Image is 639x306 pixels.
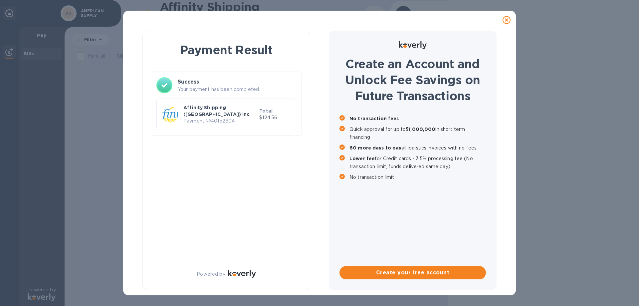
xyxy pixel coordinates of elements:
[349,154,486,170] p: for Credit cards - 3.5% processing fee (No transaction limit, funds delivered same day)
[349,116,399,121] b: No transaction fees
[183,118,257,125] p: Payment № 40152604
[406,127,435,132] b: $1,000,000
[339,56,486,104] h1: Create an Account and Unlock Fee Savings on Future Transactions
[345,269,481,277] span: Create your free account
[259,108,273,114] b: Total
[153,42,299,58] h1: Payment Result
[349,145,402,151] b: 60 more days to pay
[178,78,296,86] h3: Success
[349,125,486,141] p: Quick approval for up to in short term financing
[178,86,296,93] p: Your payment has been completed.
[399,41,427,49] img: Logo
[259,114,291,121] p: $124.56
[349,156,375,161] b: Lower fee
[339,266,486,279] button: Create your free account
[183,104,257,118] p: Affinity Shipping ([GEOGRAPHIC_DATA]) Inc.
[349,144,486,152] p: all logistics invoices with no fees
[228,270,256,278] img: Logo
[197,271,225,278] p: Powered by
[349,173,486,181] p: No transaction limit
